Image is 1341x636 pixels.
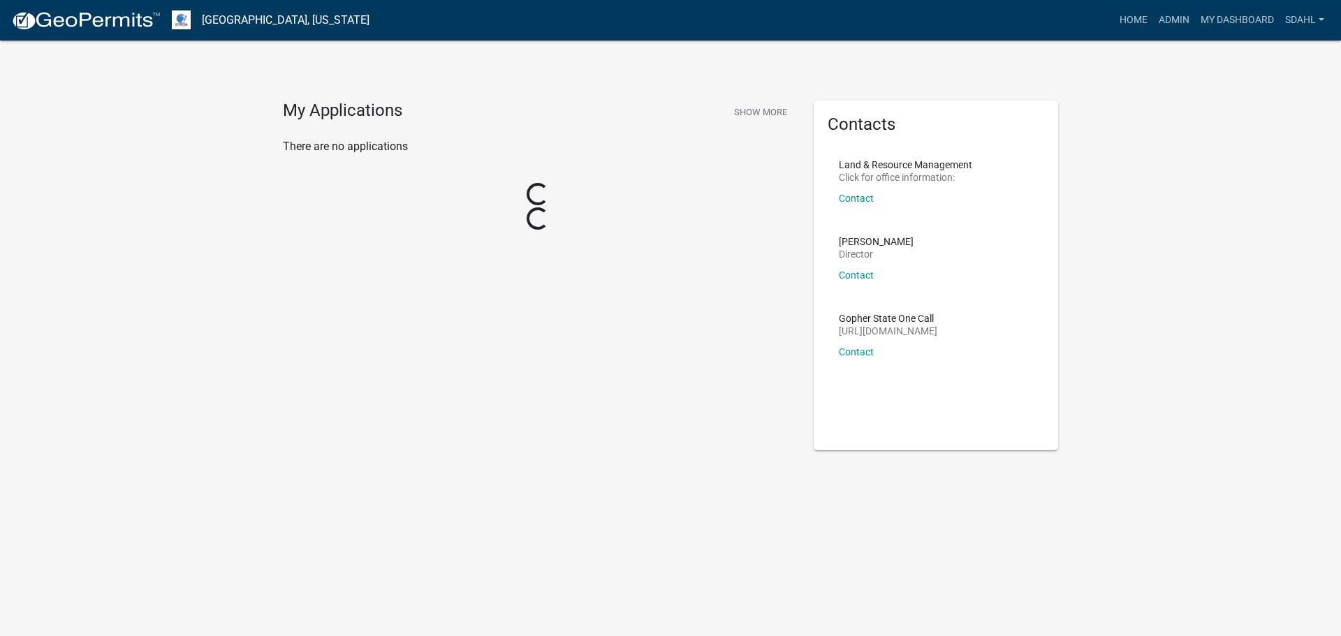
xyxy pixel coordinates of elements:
[839,193,874,204] a: Contact
[1114,7,1153,34] a: Home
[839,249,914,259] p: Director
[1153,7,1195,34] a: Admin
[839,237,914,246] p: [PERSON_NAME]
[839,269,874,281] a: Contact
[1280,7,1330,34] a: sdahl
[172,10,191,29] img: Otter Tail County, Minnesota
[283,101,402,121] h4: My Applications
[839,172,972,182] p: Click for office information:
[202,8,369,32] a: [GEOGRAPHIC_DATA], [US_STATE]
[1195,7,1280,34] a: My Dashboard
[839,326,937,336] p: [URL][DOMAIN_NAME]
[728,101,793,124] button: Show More
[828,114,1044,135] h5: Contacts
[283,138,793,155] p: There are no applications
[839,160,972,170] p: Land & Resource Management
[839,313,937,323] p: Gopher State One Call
[839,346,874,357] a: Contact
